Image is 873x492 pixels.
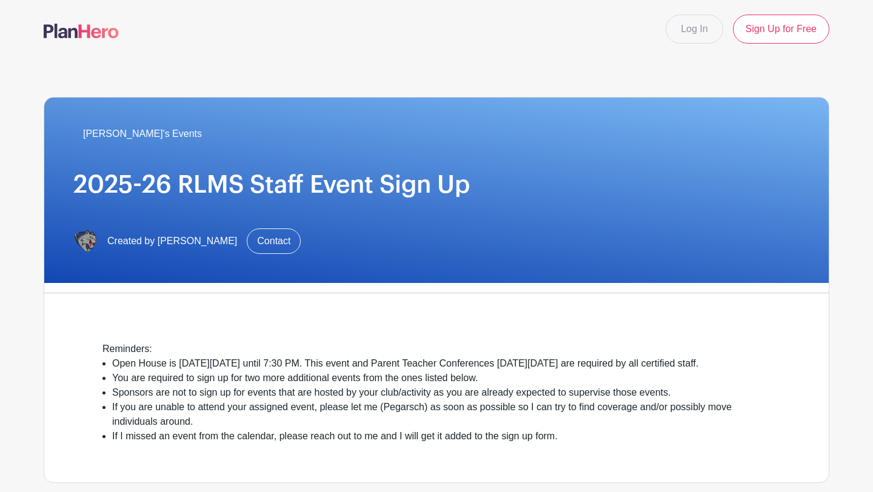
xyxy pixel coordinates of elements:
span: [PERSON_NAME]'s Events [83,127,202,141]
a: Sign Up for Free [733,15,829,44]
li: You are required to sign up for two more additional events from the ones listed below. [112,371,771,385]
li: Open House is [DATE][DATE] until 7:30 PM. This event and Parent Teacher Conferences [DATE][DATE] ... [112,356,771,371]
span: Created by [PERSON_NAME] [107,234,237,248]
li: If I missed an event from the calendar, please reach out to me and I will get it added to the sig... [112,429,771,444]
a: Log In [666,15,723,44]
h1: 2025-26 RLMS Staff Event Sign Up [73,170,800,199]
img: IMG_6734.PNG [73,229,98,253]
div: Reminders: [102,342,771,356]
a: Contact [247,228,301,254]
img: logo-507f7623f17ff9eddc593b1ce0a138ce2505c220e1c5a4e2b4648c50719b7d32.svg [44,24,119,38]
li: Sponsors are not to sign up for events that are hosted by your club/activity as you are already e... [112,385,771,400]
li: If you are unable to attend your assigned event, please let me (Pegarsch) as soon as possible so ... [112,400,771,429]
